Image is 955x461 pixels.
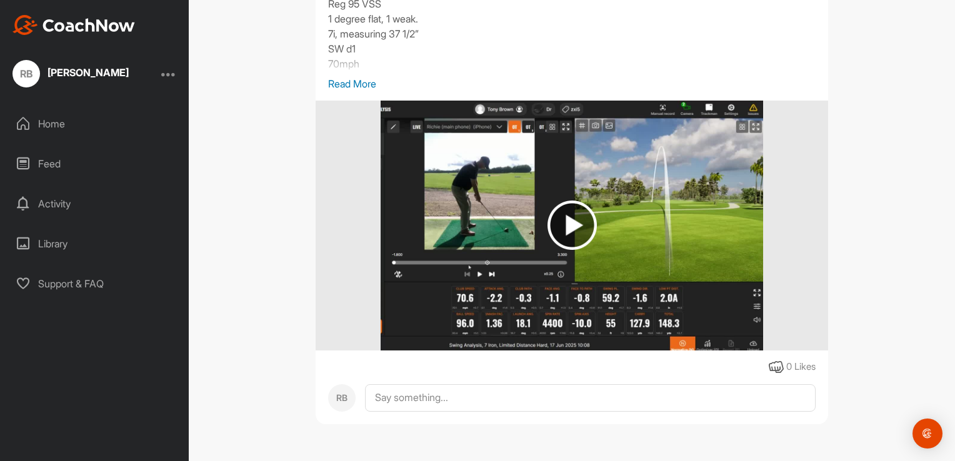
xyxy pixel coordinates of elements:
[7,148,183,179] div: Feed
[328,76,816,91] p: Read More
[7,228,183,259] div: Library
[912,419,942,449] div: Open Intercom Messenger
[786,360,816,374] div: 0 Likes
[7,108,183,139] div: Home
[47,67,129,77] div: [PERSON_NAME]
[7,188,183,219] div: Activity
[381,101,763,350] img: media
[12,60,40,87] div: RB
[328,384,356,412] div: RB
[12,15,135,35] img: CoachNow
[7,268,183,299] div: Support & FAQ
[547,201,597,250] img: play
